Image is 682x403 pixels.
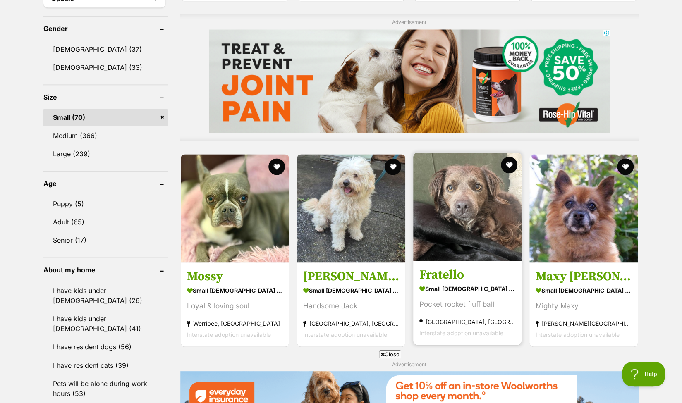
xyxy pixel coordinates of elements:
[187,268,283,284] h3: Mossy
[43,41,168,58] a: [DEMOGRAPHIC_DATA] (37)
[419,267,515,282] h3: Fratello
[622,362,665,386] iframe: Help Scout Beacon - Open
[43,180,168,187] header: Age
[43,195,168,212] a: Puppy (5)
[268,158,285,175] button: favourite
[187,300,283,311] div: Loyal & loving soul
[536,268,632,284] h3: Maxy [PERSON_NAME]
[43,266,168,274] header: About my home
[181,262,289,346] a: Mossy small [DEMOGRAPHIC_DATA] Dog Loyal & loving soul Werribee, [GEOGRAPHIC_DATA] Interstate ado...
[617,158,634,175] button: favourite
[501,157,517,173] button: favourite
[297,154,405,262] img: Jack Uffelman - Poodle (Toy) x Bichon Frise Dog
[187,331,271,338] span: Interstate adoption unavailable
[385,158,401,175] button: favourite
[43,109,168,126] a: Small (70)
[419,298,515,310] div: Pocket rocket fluff ball
[529,262,638,346] a: Maxy [PERSON_NAME] small [DEMOGRAPHIC_DATA] Dog Mighty Maxy [PERSON_NAME][GEOGRAPHIC_DATA] Inters...
[303,284,399,296] strong: small [DEMOGRAPHIC_DATA] Dog
[191,362,492,399] iframe: Advertisement
[419,316,515,327] strong: [GEOGRAPHIC_DATA], [GEOGRAPHIC_DATA]
[413,153,522,261] img: Fratello - Dachshund x Border Collie Dog
[413,260,522,344] a: Fratello small [DEMOGRAPHIC_DATA] Dog Pocket rocket fluff ball [GEOGRAPHIC_DATA], [GEOGRAPHIC_DAT...
[43,231,168,249] a: Senior (17)
[43,338,168,355] a: I have resident dogs (56)
[43,93,168,101] header: Size
[43,25,168,32] header: Gender
[43,282,168,309] a: I have kids under [DEMOGRAPHIC_DATA] (26)
[303,300,399,311] div: Handsome Jack
[536,331,620,338] span: Interstate adoption unavailable
[419,282,515,294] strong: small [DEMOGRAPHIC_DATA] Dog
[536,317,632,329] strong: [PERSON_NAME][GEOGRAPHIC_DATA]
[43,310,168,337] a: I have kids under [DEMOGRAPHIC_DATA] (41)
[43,213,168,231] a: Adult (65)
[181,154,289,262] img: Mossy - Boston Terrier Dog
[419,329,503,336] span: Interstate adoption unavailable
[536,300,632,311] div: Mighty Maxy
[43,127,168,144] a: Medium (366)
[43,145,168,162] a: Large (239)
[303,331,387,338] span: Interstate adoption unavailable
[187,284,283,296] strong: small [DEMOGRAPHIC_DATA] Dog
[209,29,610,133] iframe: Advertisement
[43,356,168,374] a: I have resident cats (39)
[43,59,168,76] a: [DEMOGRAPHIC_DATA] (33)
[379,350,401,358] span: Close
[180,14,639,141] div: Advertisement
[303,317,399,329] strong: [GEOGRAPHIC_DATA], [GEOGRAPHIC_DATA]
[303,268,399,284] h3: [PERSON_NAME]
[536,284,632,296] strong: small [DEMOGRAPHIC_DATA] Dog
[187,317,283,329] strong: Werribee, [GEOGRAPHIC_DATA]
[529,154,638,262] img: Maxy O’Cleary - Pomeranian Dog
[297,262,405,346] a: [PERSON_NAME] small [DEMOGRAPHIC_DATA] Dog Handsome Jack [GEOGRAPHIC_DATA], [GEOGRAPHIC_DATA] Int...
[43,374,168,402] a: Pets will be alone during work hours (53)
